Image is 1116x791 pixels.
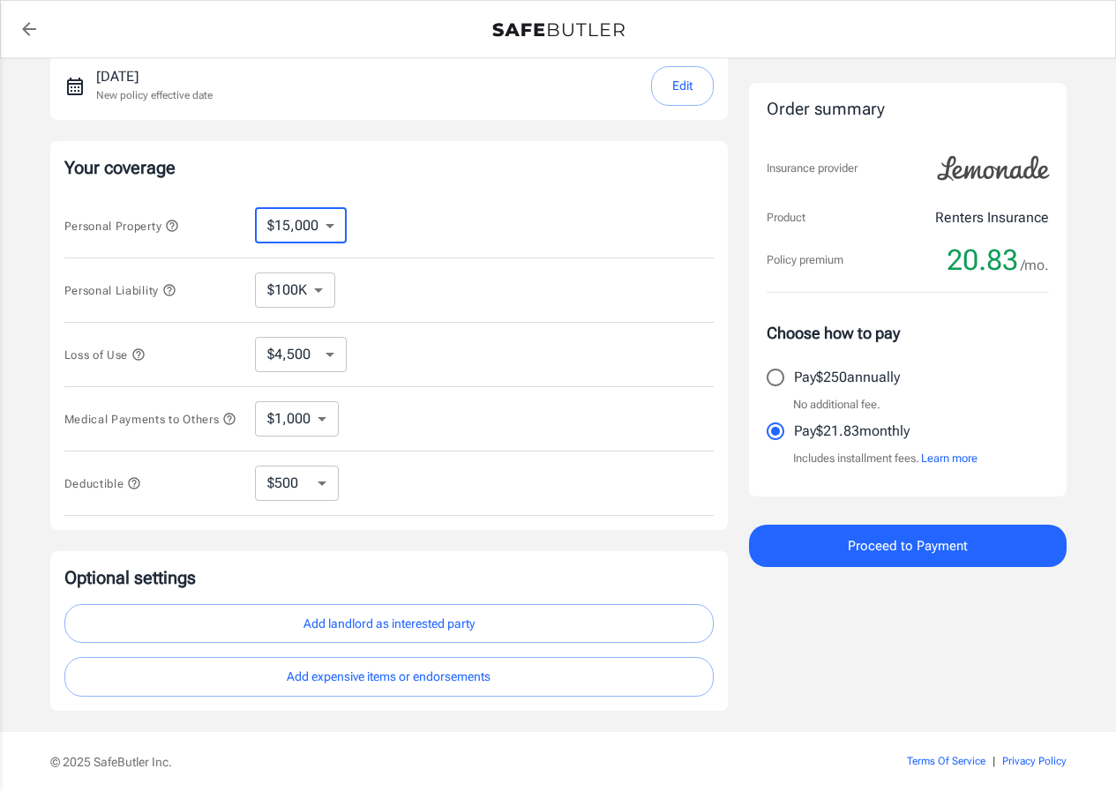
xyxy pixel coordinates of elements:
p: Choose how to pay [767,321,1049,345]
button: Deductible [64,473,142,494]
div: Order summary [767,97,1049,123]
a: back to quotes [11,11,47,47]
span: Proceed to Payment [848,534,968,557]
img: Back to quotes [492,23,625,37]
button: Personal Liability [64,280,176,301]
p: Pay $21.83 monthly [794,421,910,442]
button: Edit [651,66,714,106]
span: | [992,755,995,767]
button: Loss of Use [64,344,146,365]
p: Insurance provider [767,160,858,177]
p: © 2025 SafeButler Inc. [50,753,807,771]
svg: New policy start date [64,76,86,97]
p: Your coverage [64,155,714,180]
p: [DATE] [96,66,213,87]
span: Deductible [64,477,142,490]
button: Learn more [921,450,977,467]
p: Policy premium [767,251,843,269]
button: Personal Property [64,215,179,236]
p: Optional settings [64,565,714,590]
a: Terms Of Service [907,755,985,767]
img: Lemonade [927,144,1060,193]
p: Includes installment fees. [793,450,977,467]
a: Privacy Policy [1002,755,1067,767]
button: Add landlord as interested party [64,604,714,644]
span: Medical Payments to Others [64,413,237,426]
p: No additional fee. [793,396,880,414]
button: Proceed to Payment [749,525,1067,567]
p: Renters Insurance [935,207,1049,228]
button: Add expensive items or endorsements [64,657,714,697]
span: 20.83 [947,243,1018,278]
span: Personal Liability [64,284,176,297]
span: /mo. [1021,253,1049,278]
p: New policy effective date [96,87,213,103]
span: Loss of Use [64,348,146,362]
button: Medical Payments to Others [64,408,237,429]
span: Personal Property [64,220,179,233]
p: Pay $250 annually [794,367,900,388]
p: Product [767,209,805,227]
